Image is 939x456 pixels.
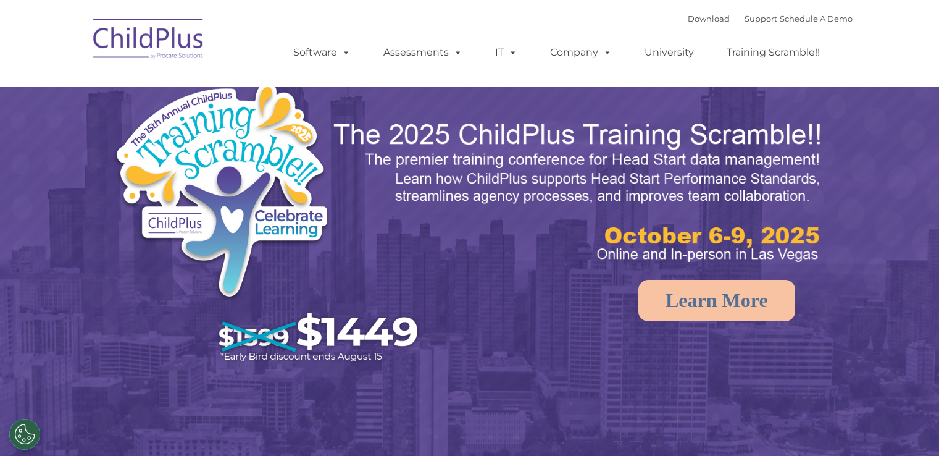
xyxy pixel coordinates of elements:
a: Training Scramble!! [714,40,832,65]
a: IT [483,40,530,65]
a: Learn More [638,280,795,321]
a: University [632,40,706,65]
button: Cookies Settings [9,419,40,450]
a: Company [538,40,624,65]
font: | [688,14,853,23]
img: ChildPlus by Procare Solutions [87,10,211,72]
a: Support [745,14,777,23]
a: Assessments [371,40,475,65]
a: Software [281,40,363,65]
a: Schedule A Demo [780,14,853,23]
a: Download [688,14,730,23]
